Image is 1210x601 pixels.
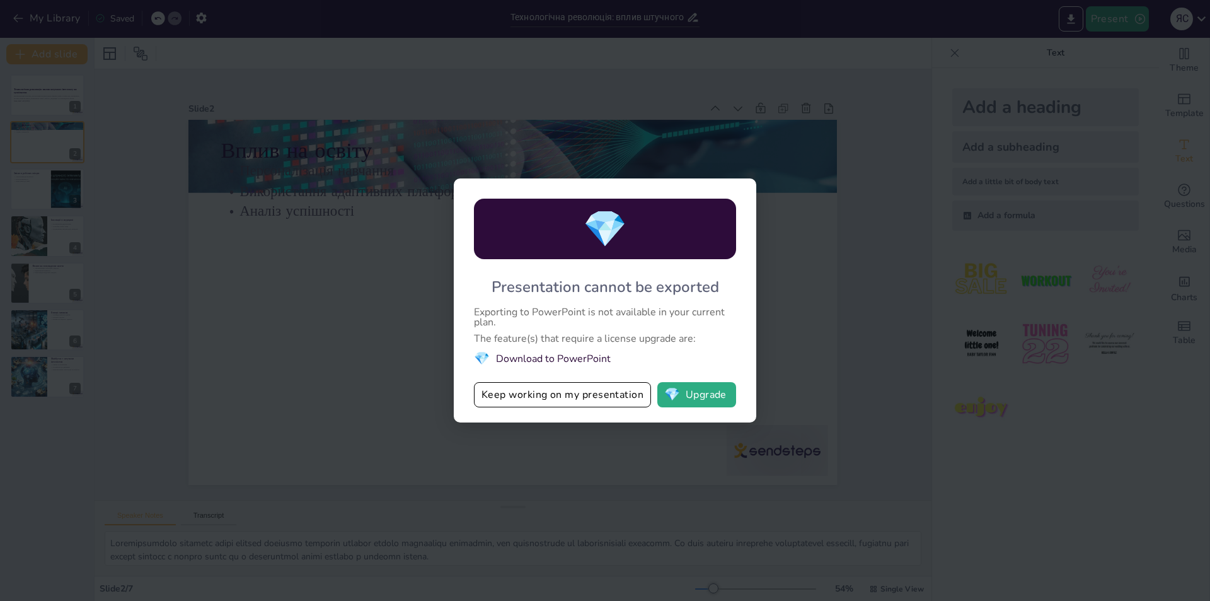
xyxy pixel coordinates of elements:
[474,307,736,327] div: Exporting to PowerPoint is not available in your current plan.
[474,350,736,367] li: Download to PowerPoint
[474,350,490,367] span: diamond
[657,382,736,407] button: diamondUpgrade
[664,388,680,401] span: diamond
[492,277,719,297] div: Presentation cannot be exported
[474,334,736,344] div: The feature(s) that require a license upgrade are:
[583,205,627,254] span: diamond
[474,382,651,407] button: Keep working on my presentation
